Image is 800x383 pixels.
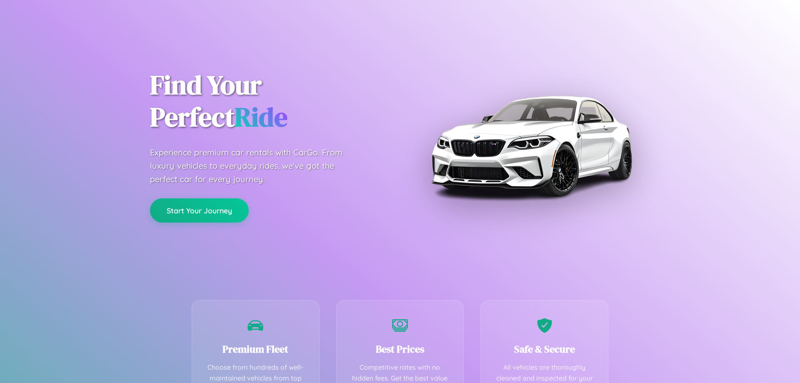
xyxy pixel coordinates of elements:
[235,99,287,135] span: Ride
[349,342,451,356] h3: Best Prices
[150,198,249,223] button: Start Your Journey
[150,146,358,186] p: Experience premium car rentals with CarGo. From luxury vehicles to everyday rides, we've got the ...
[205,342,307,356] h3: Premium Fleet
[493,342,595,356] h3: Safe & Secure
[427,42,635,250] img: Premium BMW car rental vehicle
[150,69,387,133] h1: Find Your Perfect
